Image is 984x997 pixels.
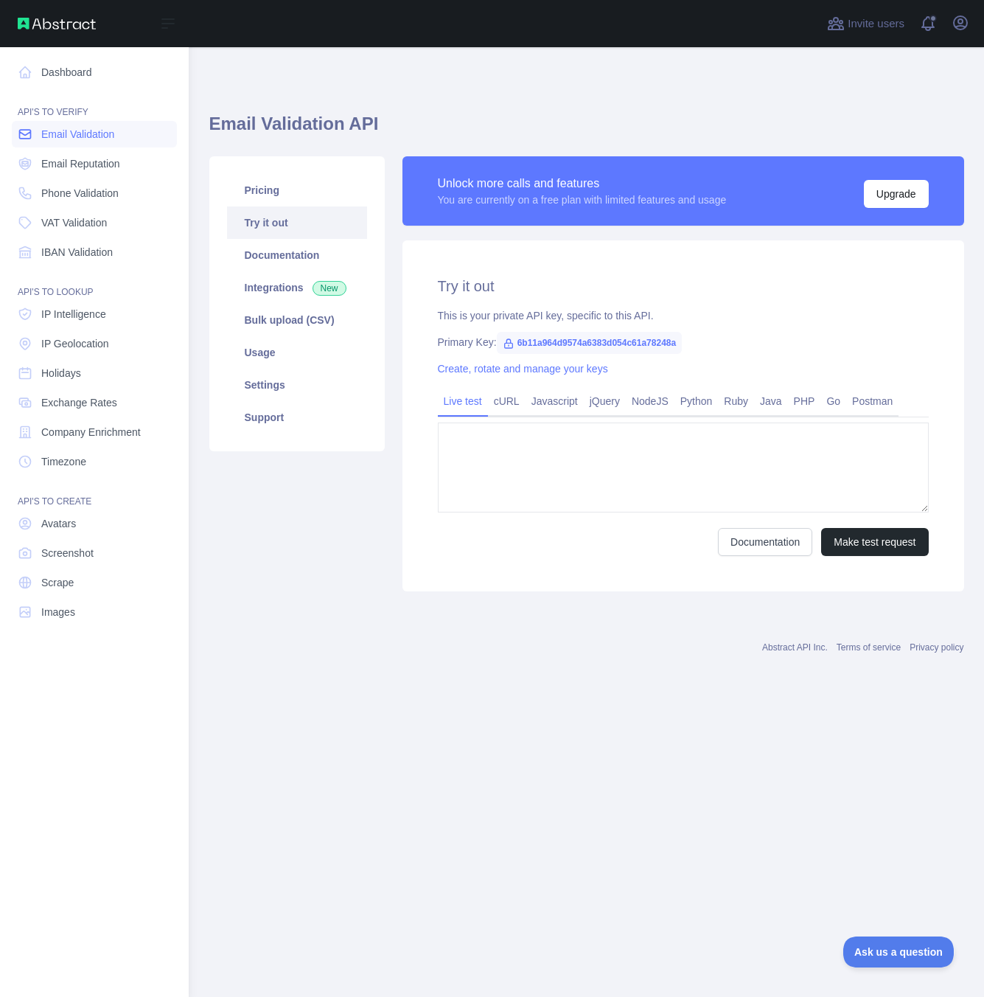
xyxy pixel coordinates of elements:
a: Avatars [12,510,177,537]
img: Abstract API [18,18,96,29]
a: Dashboard [12,59,177,86]
a: Terms of service [837,642,901,653]
a: PHP [788,389,821,413]
span: VAT Validation [41,215,107,230]
span: Images [41,605,75,619]
span: Screenshot [41,546,94,560]
a: Company Enrichment [12,419,177,445]
span: Invite users [848,15,904,32]
a: Try it out [227,206,367,239]
a: cURL [488,389,526,413]
a: NodeJS [626,389,674,413]
button: Make test request [821,528,928,556]
a: Ruby [718,389,754,413]
a: Email Reputation [12,150,177,177]
a: Scrape [12,569,177,596]
a: Python [674,389,719,413]
span: New [313,281,346,296]
a: Create, rotate and manage your keys [438,363,608,375]
button: Invite users [824,12,907,35]
div: This is your private API key, specific to this API. [438,308,929,323]
a: Exchange Rates [12,389,177,416]
a: Settings [227,369,367,401]
span: IP Geolocation [41,336,109,351]
a: Integrations New [227,271,367,304]
span: Holidays [41,366,81,381]
a: Javascript [526,389,584,413]
div: API'S TO CREATE [12,478,177,507]
span: Scrape [41,575,74,590]
span: IP Intelligence [41,307,106,322]
a: Usage [227,336,367,369]
h1: Email Validation API [209,112,964,147]
a: Support [227,401,367,434]
a: Pricing [227,174,367,206]
div: API'S TO VERIFY [12,88,177,118]
div: Primary Key: [438,335,929,350]
a: Screenshot [12,540,177,566]
span: Phone Validation [41,186,119,201]
span: Email Reputation [41,156,120,171]
button: Upgrade [864,180,929,208]
a: Documentation [718,528,812,556]
span: Email Validation [41,127,114,142]
span: Timezone [41,454,86,469]
a: VAT Validation [12,209,177,236]
a: Phone Validation [12,180,177,206]
span: Company Enrichment [41,425,141,440]
div: API'S TO LOOKUP [12,268,177,298]
a: IBAN Validation [12,239,177,265]
span: 6b11a964d9574a6383d054c61a78248a [497,332,683,354]
a: jQuery [584,389,626,413]
a: Email Validation [12,121,177,147]
span: Exchange Rates [41,395,117,410]
a: Images [12,599,177,625]
a: IP Intelligence [12,301,177,327]
a: Abstract API Inc. [762,642,828,653]
span: Avatars [41,516,76,531]
div: Unlock more calls and features [438,175,727,192]
a: Postman [846,389,898,413]
a: Privacy policy [910,642,963,653]
a: Timezone [12,448,177,475]
a: Bulk upload (CSV) [227,304,367,336]
a: Go [820,389,846,413]
a: Java [754,389,788,413]
div: You are currently on a free plan with limited features and usage [438,192,727,207]
a: Documentation [227,239,367,271]
a: Live test [438,389,488,413]
h2: Try it out [438,276,929,296]
iframe: Toggle Customer Support [843,937,955,968]
a: IP Geolocation [12,330,177,357]
span: IBAN Validation [41,245,113,260]
a: Holidays [12,360,177,386]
